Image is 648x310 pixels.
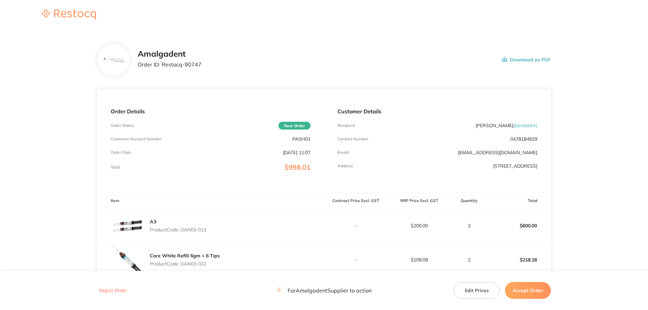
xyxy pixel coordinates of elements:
[451,193,487,209] th: Quantity
[451,223,487,228] p: 3
[138,61,201,67] p: Order ID: Restocq- 90747
[324,223,387,228] p: -
[451,257,487,262] p: 2
[488,218,550,234] p: $600.00
[476,123,537,128] p: [PERSON_NAME]
[493,163,537,169] p: [STREET_ADDRESS]
[150,261,220,266] p: Product Code: DAN03-022
[111,209,144,243] img: NnQ2M3l4eg
[277,287,372,294] p: For Amalgadent Supplier to action
[35,9,103,21] a: Restocq logo
[150,219,156,225] a: A3
[337,108,537,114] p: Customer Details
[97,193,324,209] th: Item
[283,150,310,155] p: [DATE] 11:07
[111,165,120,170] p: Total
[337,150,349,155] p: Emaill
[111,243,144,277] img: ZDI4aGQ0Zg
[502,49,551,70] button: Download as PDF
[292,136,310,142] p: PASH01
[150,253,220,259] a: Core White Refill 6gm + 6 Tips
[111,123,134,128] p: Order Status
[337,123,355,128] p: Recipient
[102,57,124,63] img: b285Ymlzag
[324,257,387,262] p: -
[487,193,551,209] th: Total
[388,257,451,262] p: $109.09
[505,282,551,299] button: Accept Order
[278,122,310,130] span: New Order
[454,282,500,299] button: Edit Prices
[111,150,131,155] p: Order Date
[285,163,310,171] span: $998.01
[138,49,201,59] h2: Amalgadent
[324,193,387,209] th: Contract Price Excl. GST
[510,136,537,142] p: 0478184929
[337,164,353,168] p: Address
[387,193,451,209] th: RRP Price Excl. GST
[35,9,103,20] img: Restocq logo
[488,252,550,268] p: $218.18
[111,108,310,114] p: Order Details
[150,227,206,232] p: Product Code: DAN03-013
[458,149,537,156] a: [EMAIL_ADDRESS][DOMAIN_NAME]
[111,137,162,141] p: Customer Account Number
[388,223,451,228] p: $200.00
[513,122,537,129] span: ( DentalArt )
[337,137,368,141] p: Contact Number
[97,288,129,294] button: Reject Order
